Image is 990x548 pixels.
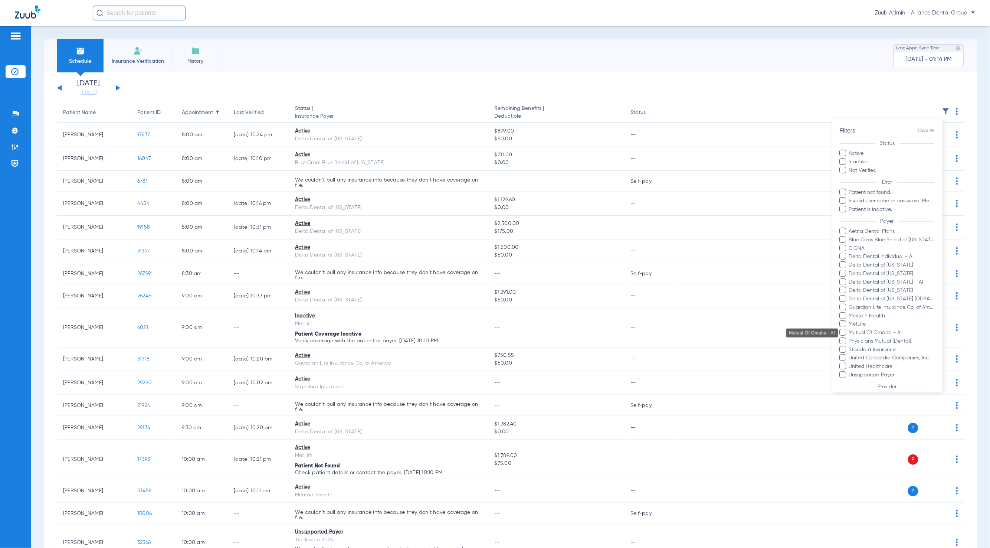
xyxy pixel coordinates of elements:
span: Mutual Of Omaha - AI [849,329,935,337]
span: Patient not found. [849,189,935,196]
span: Physicians Mutual (Dental) [849,337,935,345]
span: United Concordia Companies, Inc. [849,355,935,362]
span: Delta Dental of [US_STATE] (DDPA) - AI [849,295,935,303]
span: MetLife [849,321,935,329]
span: Invalid username or password. Please go to Settings > Insurance Verification > General Settings, ... [849,197,935,205]
div: Mutual Of Omaha - AI [786,329,838,337]
span: Aetna Dental Plans [849,228,935,235]
span: CIGNA [849,245,935,252]
span: Error [878,180,897,185]
span: Filters [840,127,856,134]
span: Delta Dental of [US_STATE] - AI [849,278,935,286]
span: Clear All [918,126,935,136]
span: Provider [873,384,901,389]
span: Delta Dental of [US_STATE] [849,261,935,269]
span: Delta Dental of [US_STATE] [849,270,935,278]
span: Meritain Health [849,312,935,320]
span: Guardian Life Insurance Co. of America [849,304,935,311]
span: United Healthcare [849,363,935,371]
label: Inactive [840,158,935,166]
span: Unsupported Payer [849,371,935,379]
span: Payer [876,219,898,224]
span: Delta Dental Individual - AI [849,253,935,261]
label: Active [840,150,935,157]
label: Not Verified [840,167,935,174]
span: Status [875,141,899,146]
span: Delta Dental of [US_STATE] [849,287,935,295]
span: Blue Cross Blue Shield of [US_STATE] [849,236,935,244]
span: Standard Insurance [849,346,935,354]
span: Patient is inactive. [849,206,935,213]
